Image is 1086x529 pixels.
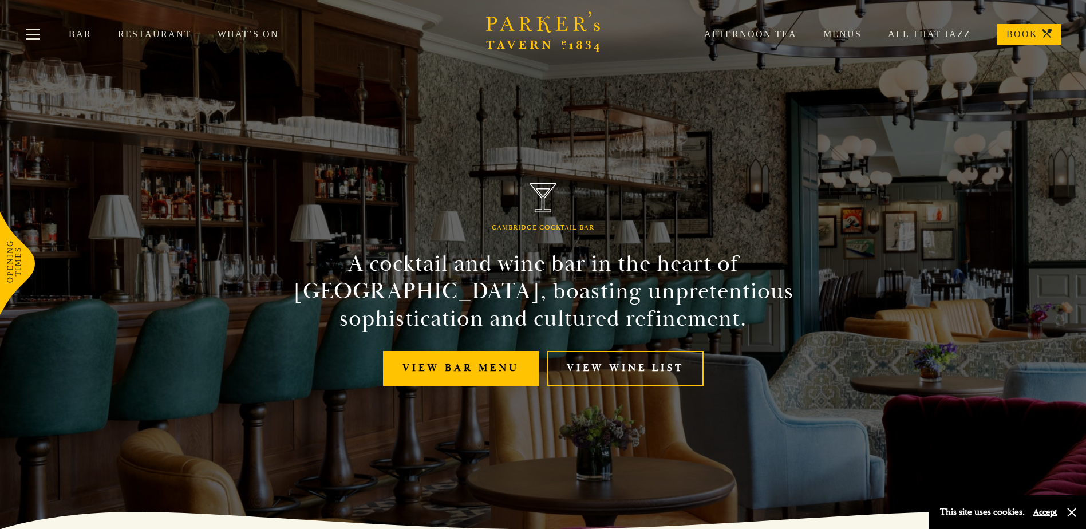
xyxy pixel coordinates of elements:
h1: Cambridge Cocktail Bar [492,224,594,232]
a: View bar menu [383,351,539,386]
button: Close and accept [1066,507,1077,518]
h2: A cocktail and wine bar in the heart of [GEOGRAPHIC_DATA], boasting unpretentious sophistication ... [282,250,804,333]
img: Parker's Tavern Brasserie Cambridge [530,183,557,212]
button: Accept [1033,507,1057,518]
a: View Wine List [547,351,704,386]
p: This site uses cookies. [940,504,1025,520]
